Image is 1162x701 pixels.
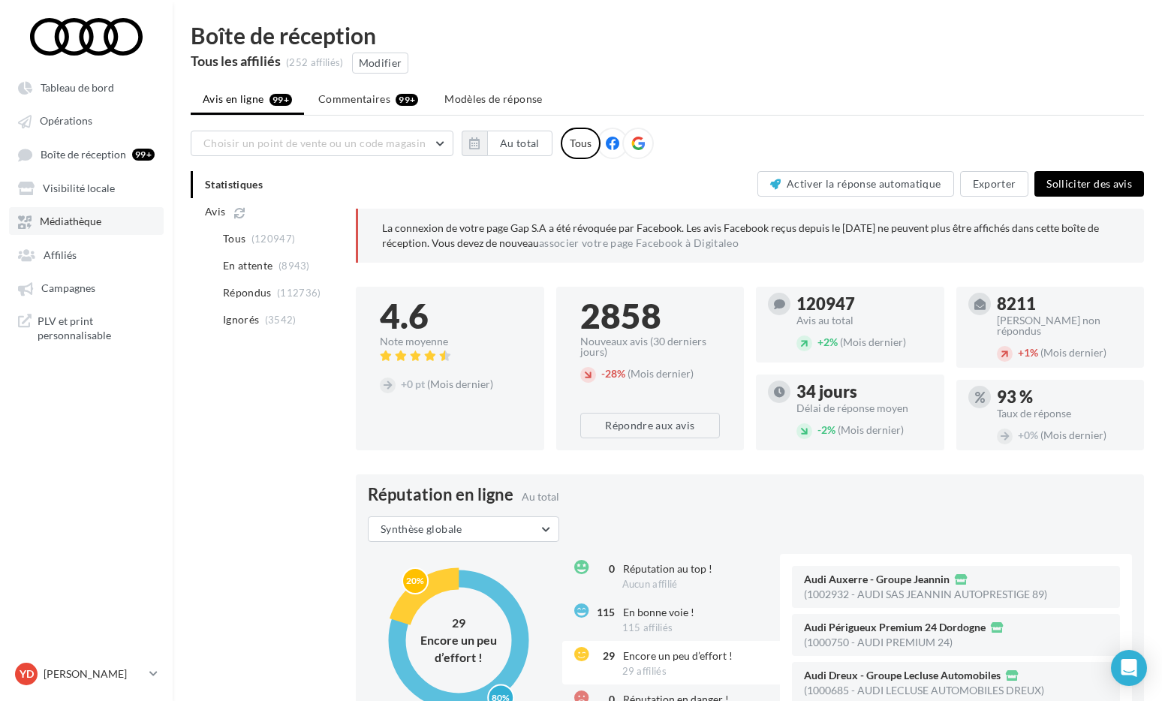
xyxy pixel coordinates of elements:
button: Répondre aux avis [580,413,721,438]
span: Encore un peu d’effort ! [623,649,733,662]
span: - [817,423,821,436]
span: Synthèse globale [381,522,462,535]
span: (Mois dernier) [1040,346,1106,359]
span: (Mois dernier) [840,335,906,348]
span: Commentaires [318,92,390,107]
span: Audi Auxerre - Groupe Jeannin [804,574,950,585]
span: (8943) [278,260,310,272]
span: 2% [817,423,835,436]
span: Opérations [40,115,92,128]
span: Réputation au top ! [623,562,712,575]
span: 0% [1018,429,1038,441]
span: Affiliés [44,248,77,261]
div: 2858 [580,299,721,333]
span: PLV et print personnalisable [38,314,155,343]
p: [PERSON_NAME] [44,666,143,681]
span: Campagnes [41,282,95,295]
span: Au total [522,490,559,503]
button: Au total [462,131,552,156]
div: (252 affiliés) [286,56,344,70]
div: 99+ [132,149,155,161]
span: 1% [1018,346,1038,359]
span: YD [20,666,34,681]
span: Audi Périgueux Premium 24 Dordogne [804,622,986,633]
button: Solliciter des avis [1034,171,1144,197]
div: 4.6 [380,299,520,333]
div: 99+ [396,94,418,106]
button: Au total [487,131,552,156]
span: Aucun affilié [622,578,678,590]
a: Médiathèque [9,207,164,234]
span: Tableau de bord [41,81,114,94]
span: En bonne voie ! [623,606,694,618]
div: (1000750 - AUDI PREMIUM 24) [804,637,953,648]
span: - [601,367,605,380]
span: 2% [817,335,838,348]
a: Boîte de réception 99+ [9,140,164,168]
div: Tous [561,128,601,159]
span: (Mois dernier) [427,378,493,390]
a: PLV et print personnalisable [9,308,164,349]
div: 115 [597,605,615,620]
p: La connexion de votre page Gap S.A a été révoquée par Facebook. Les avis Facebook reçus depuis le... [382,221,1120,251]
span: (Mois dernier) [838,423,904,436]
span: Modèles de réponse [444,92,542,105]
span: Avis [205,204,225,219]
div: Boîte de réception [191,24,1144,47]
div: 29 [414,615,504,632]
span: 28% [601,367,625,380]
div: Tous les affiliés [191,54,281,68]
span: Audi Dreux - Groupe Lecluse Automobiles [804,670,1001,681]
a: Visibilité locale [9,174,164,201]
span: (120947) [251,233,296,245]
button: Modifier [352,53,409,74]
span: + [401,378,407,390]
span: Boîte de réception [41,148,126,161]
a: Opérations [9,107,164,134]
span: (3542) [265,314,297,326]
span: Visibilité locale [43,182,115,194]
span: 29 affiliés [622,665,667,677]
div: 120947 [796,296,932,312]
span: Choisir un point de vente ou un code magasin [203,137,426,149]
span: + [1018,429,1024,441]
button: Exporter [960,171,1029,197]
div: Open Intercom Messenger [1111,650,1147,686]
div: 29 [597,648,615,663]
div: Délai de réponse moyen [796,403,932,414]
span: + [817,335,823,348]
span: Répondus [223,285,272,300]
div: 0 [597,561,615,576]
span: Ignorés [223,312,259,327]
span: (112736) [277,287,321,299]
button: Activer la réponse automatique [757,171,954,197]
a: associer votre page Facebook à Digitaleo [539,237,739,249]
a: Campagnes [9,274,164,301]
a: YD [PERSON_NAME] [12,660,161,688]
a: Tableau de bord [9,74,164,101]
div: (1002932 - AUDI SAS JEANNIN AUTOPRESTIGE 89) [804,589,1047,600]
span: En attente [223,258,273,273]
span: + [1018,346,1024,359]
span: Tous [223,231,245,246]
div: Avis au total [796,315,932,326]
div: [PERSON_NAME] non répondus [997,315,1133,336]
span: 115 affiliés [622,621,673,633]
div: (1000685 - AUDI LECLUSE AUTOMOBILES DREUX) [804,685,1044,696]
button: Choisir un point de vente ou un code magasin [191,131,453,156]
div: 8211 [997,296,1133,312]
text: 20% [406,575,424,586]
div: 93 % [997,389,1133,405]
div: Note moyenne [380,336,520,347]
span: Réputation en ligne [368,486,513,503]
div: 34 jours [796,384,932,400]
div: Encore un peu d’effort ! [414,631,504,666]
span: 0 pt [401,378,425,390]
span: (Mois dernier) [628,367,694,380]
div: Taux de réponse [997,408,1133,419]
button: Synthèse globale [368,516,559,542]
span: (Mois dernier) [1040,429,1106,441]
div: Nouveaux avis (30 derniers jours) [580,336,721,357]
span: Médiathèque [40,215,101,228]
